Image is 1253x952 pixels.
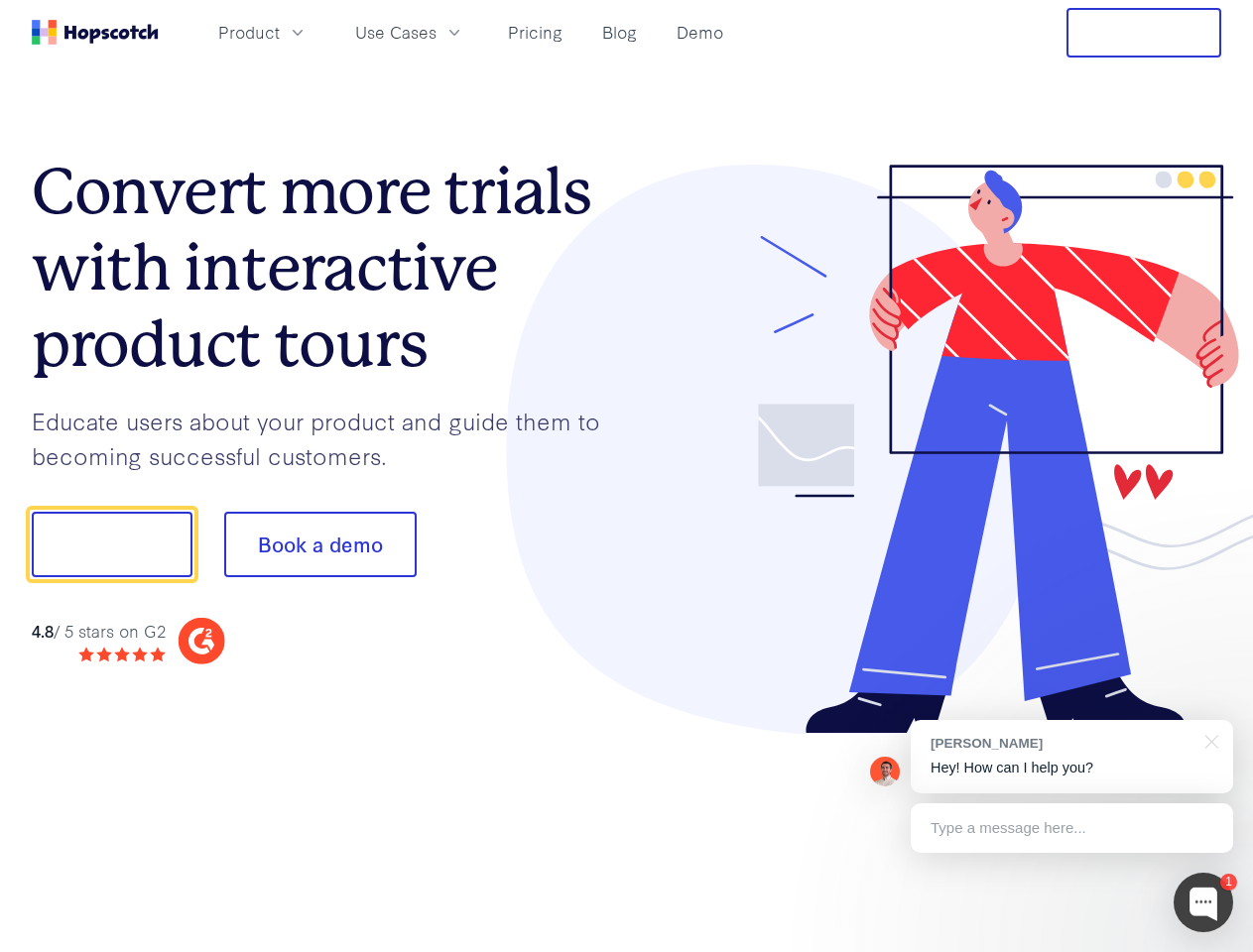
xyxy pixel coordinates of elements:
div: Type a message here... [911,803,1233,853]
strong: 4.8 [32,619,54,642]
div: / 5 stars on G2 [32,619,166,644]
button: Product [206,16,319,49]
h1: Convert more trials with interactive product tours [32,154,627,382]
button: Show me! [32,512,192,577]
div: [PERSON_NAME] [931,734,1193,753]
button: Book a demo [224,512,417,577]
a: Home [32,20,159,45]
div: 1 [1220,874,1237,891]
a: Pricing [500,16,570,49]
a: Blog [594,16,645,49]
button: Free Trial [1066,8,1221,58]
img: Mark Spera [870,757,900,786]
p: Educate users about your product and guide them to becoming successful customers. [32,404,627,472]
button: Use Cases [343,16,476,49]
a: Demo [669,16,731,49]
span: Use Cases [355,20,437,45]
span: Product [218,20,280,45]
p: Hey! How can I help you? [931,758,1213,778]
